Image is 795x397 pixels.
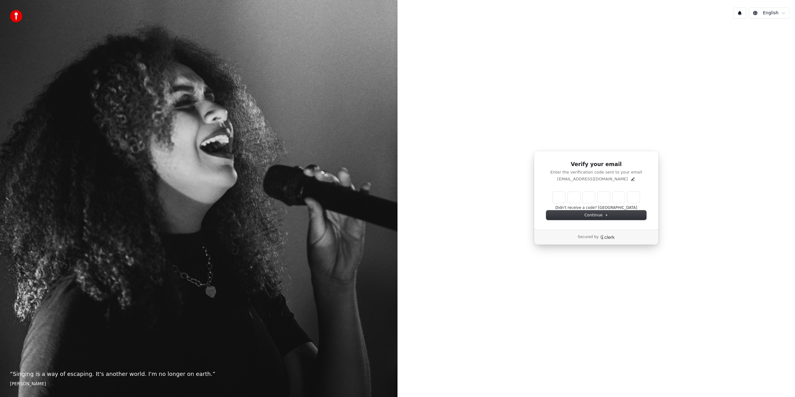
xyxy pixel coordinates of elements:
[630,177,635,182] button: Edit
[553,192,640,203] input: Enter verification code
[557,176,628,182] p: [EMAIL_ADDRESS][DOMAIN_NAME]
[555,205,637,210] button: Didn't receive a code? [GEOGRAPHIC_DATA]
[578,235,598,240] p: Secured by
[584,212,608,218] span: Continue
[546,161,646,168] h1: Verify your email
[10,10,22,22] img: youka
[10,381,388,387] footer: [PERSON_NAME]
[546,169,646,175] p: Enter the verification code sent to your email
[10,370,388,378] p: “ Singing is a way of escaping. It's another world. I'm no longer on earth. ”
[546,210,646,220] button: Continue
[600,235,615,239] a: Clerk logo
